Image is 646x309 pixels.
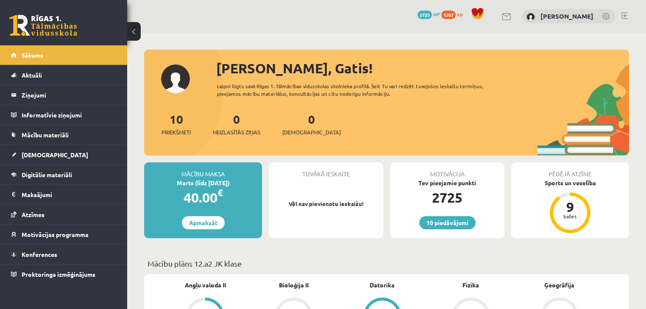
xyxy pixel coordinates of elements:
div: [PERSON_NAME], Gatis! [216,58,629,78]
a: 0[DEMOGRAPHIC_DATA] [282,111,341,136]
a: Atzīmes [11,205,117,224]
div: 9 [557,200,583,214]
a: Sākums [11,45,117,65]
span: 2725 [418,11,432,19]
span: 1207 [441,11,456,19]
span: mP [433,11,440,17]
span: [DEMOGRAPHIC_DATA] [282,128,341,136]
a: Ģeogrāfija [544,281,574,290]
legend: Maksājumi [22,185,117,204]
span: Atzīmes [22,211,45,218]
div: balles [557,214,583,219]
span: [DEMOGRAPHIC_DATA] [22,151,88,159]
a: 1207 xp [441,11,467,17]
div: 2725 [390,187,504,208]
a: Proktoringa izmēģinājums [11,264,117,284]
a: Aktuāli [11,65,117,85]
span: Motivācijas programma [22,231,89,238]
a: Digitālie materiāli [11,165,117,184]
span: Digitālie materiāli [22,171,72,178]
div: Motivācija [390,162,504,178]
p: Vēl nav pievienotu ieskaišu! [273,200,379,208]
a: Angļu valoda II [185,281,226,290]
a: Fizika [462,281,479,290]
a: Informatīvie ziņojumi [11,105,117,125]
legend: Ziņojumi [22,85,117,105]
a: 0Neizlasītās ziņas [213,111,260,136]
span: Proktoringa izmēģinājums [22,270,95,278]
a: Bioloģija II [279,281,309,290]
div: Mācību maksa [144,162,262,178]
a: Apmaksāt [182,216,225,229]
span: Aktuāli [22,71,42,79]
a: [PERSON_NAME] [540,12,593,20]
a: Mācību materiāli [11,125,117,145]
p: Mācību plāns 12.a2 JK klase [148,258,626,269]
span: Konferences [22,251,57,258]
div: 40.00 [144,187,262,208]
a: 10 piedāvājumi [419,216,476,229]
a: Sports un veselība 9 balles [511,178,629,234]
a: 2725 mP [418,11,440,17]
a: Rīgas 1. Tālmācības vidusskola [9,15,77,36]
div: Marts (līdz [DATE]) [144,178,262,187]
a: Maksājumi [11,185,117,204]
span: Priekšmeti [161,128,191,136]
legend: Informatīvie ziņojumi [22,105,117,125]
div: Laipni lūgts savā Rīgas 1. Tālmācības vidusskolas skolnieka profilā. Šeit Tu vari redzēt tuvojošo... [217,82,508,97]
a: Motivācijas programma [11,225,117,244]
a: Konferences [11,245,117,264]
a: [DEMOGRAPHIC_DATA] [11,145,117,164]
span: € [217,187,223,199]
img: Gatis Pormalis [526,13,535,21]
span: Sākums [22,51,43,59]
div: Tuvākā ieskaite [269,162,383,178]
a: Datorika [370,281,395,290]
a: 10Priekšmeti [161,111,191,136]
div: Sports un veselība [511,178,629,187]
a: Ziņojumi [11,85,117,105]
span: xp [457,11,462,17]
div: Pēdējā atzīme [511,162,629,178]
span: Neizlasītās ziņas [213,128,260,136]
div: Tev pieejamie punkti [390,178,504,187]
span: Mācību materiāli [22,131,69,139]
